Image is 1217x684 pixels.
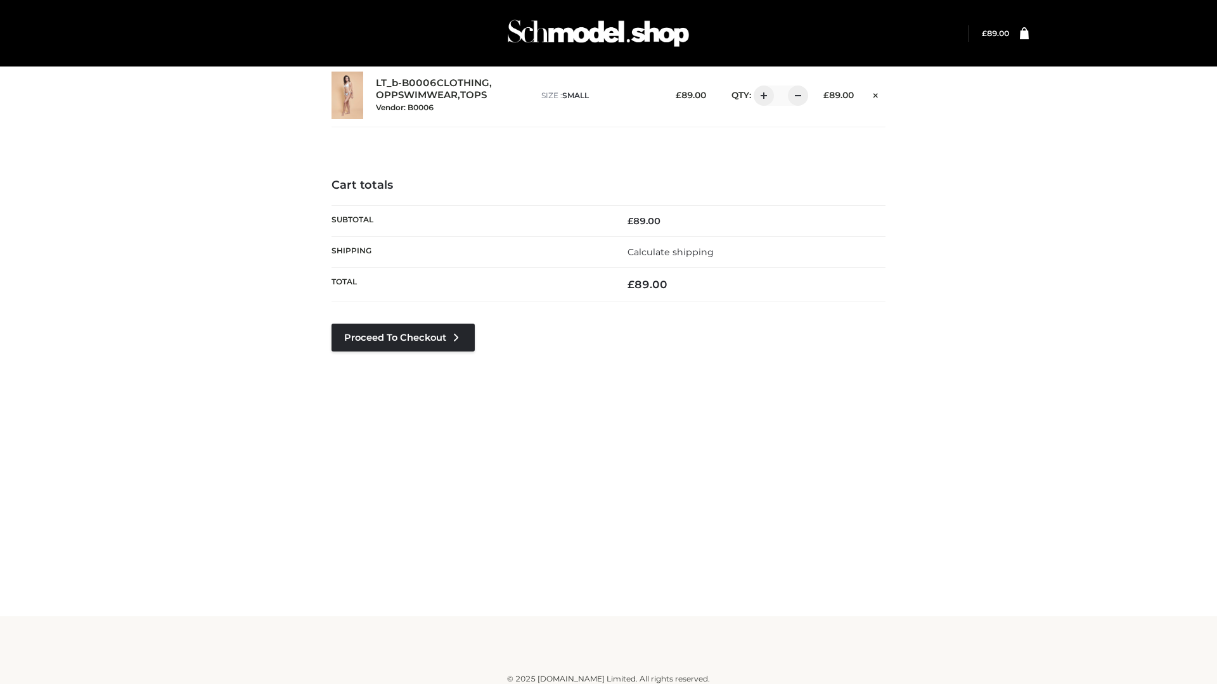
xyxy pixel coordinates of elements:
[823,90,829,100] span: £
[676,90,706,100] bdi: 89.00
[332,268,608,301] th: Total
[866,85,885,102] a: Remove this item
[562,91,589,100] span: SMALL
[332,324,475,351] a: Proceed to Checkout
[332,236,608,267] th: Shipping
[460,89,487,101] a: TOPS
[823,90,854,100] bdi: 89.00
[628,246,714,258] a: Calculate shipping
[332,72,363,119] img: LT_b-B0006 - SMALL
[437,77,489,89] a: CLOTHING
[676,90,681,100] span: £
[982,28,1009,38] a: £89.00
[503,8,693,58] img: Schmodel Admin 964
[982,28,1009,38] bdi: 89.00
[628,215,633,227] span: £
[376,77,437,89] a: LT_b-B0006
[982,28,987,38] span: £
[332,205,608,236] th: Subtotal
[719,85,804,106] div: QTY:
[541,90,656,101] p: size :
[628,278,634,291] span: £
[628,215,660,227] bdi: 89.00
[376,89,458,101] a: OPPSWIMWEAR
[376,77,529,113] div: , ,
[628,278,667,291] bdi: 89.00
[376,103,434,112] small: Vendor: B0006
[332,179,885,193] h4: Cart totals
